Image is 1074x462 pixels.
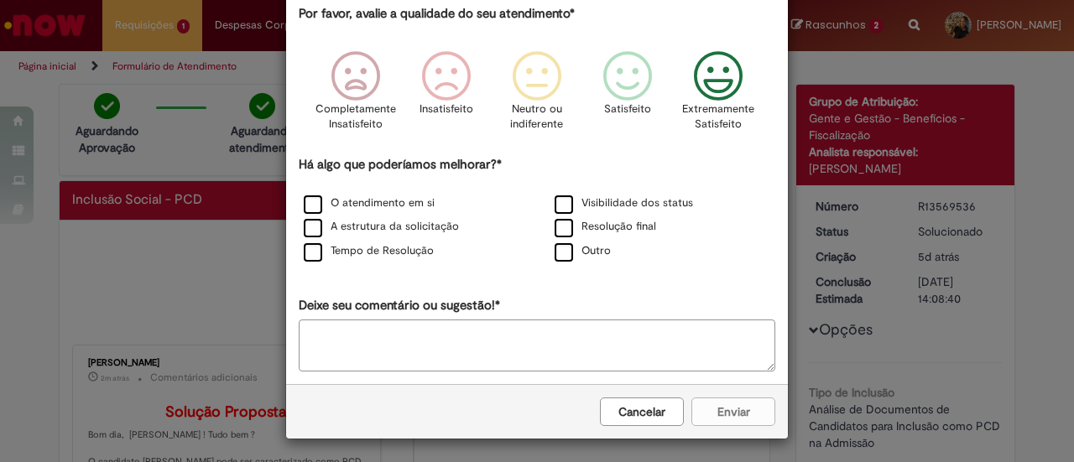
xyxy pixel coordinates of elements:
[682,101,754,132] p: Extremamente Satisfeito
[555,243,611,259] label: Outro
[299,5,575,23] label: Por favor, avalie a qualidade do seu atendimento*
[675,39,761,153] div: Extremamente Satisfeito
[312,39,398,153] div: Completamente Insatisfeito
[304,243,434,259] label: Tempo de Resolução
[494,39,580,153] div: Neutro ou indiferente
[304,195,435,211] label: O atendimento em si
[299,156,775,264] div: Há algo que poderíamos melhorar?*
[555,219,656,235] label: Resolução final
[585,39,670,153] div: Satisfeito
[420,101,473,117] p: Insatisfeito
[304,219,459,235] label: A estrutura da solicitação
[604,101,651,117] p: Satisfeito
[404,39,489,153] div: Insatisfeito
[507,101,567,132] p: Neutro ou indiferente
[315,101,396,132] p: Completamente Insatisfeito
[555,195,693,211] label: Visibilidade dos status
[600,397,684,426] button: Cancelar
[299,297,500,314] label: Deixe seu comentário ou sugestão!*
